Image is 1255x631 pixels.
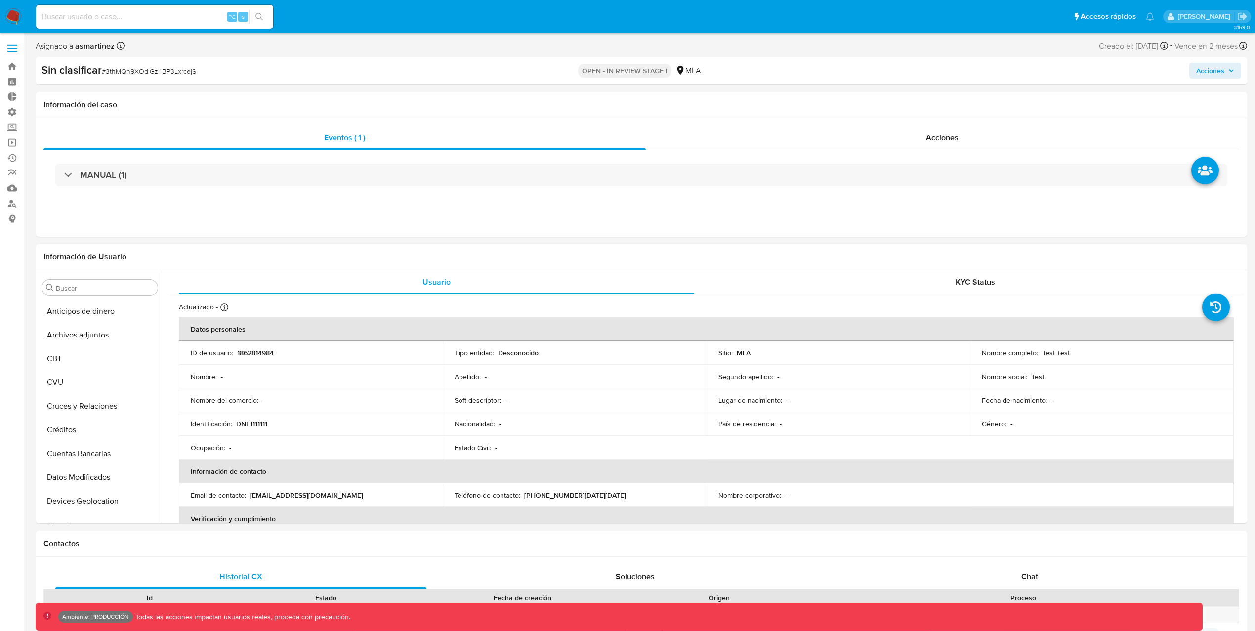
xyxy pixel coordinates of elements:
p: leidy.martinez@mercadolibre.com.co [1178,12,1234,21]
p: Nacionalidad : [455,420,495,428]
p: Apellido : [455,372,481,381]
p: - [505,396,507,405]
span: s [242,12,245,21]
span: - [1170,40,1172,53]
div: Id [68,593,231,603]
p: Email de contacto : [191,491,246,500]
p: Nombre corporativo : [718,491,781,500]
p: Test [1031,372,1044,381]
button: CBT [38,347,162,371]
b: Sin clasificar [42,62,102,78]
p: OPEN - IN REVIEW STAGE I [578,64,671,78]
div: Creado el: [DATE] [1099,40,1168,53]
input: Buscar usuario o caso... [36,10,273,23]
p: - [777,372,779,381]
button: CVU [38,371,162,394]
p: Soft descriptor : [455,396,501,405]
p: Tipo entidad : [455,348,494,357]
h1: Contactos [43,539,1239,548]
p: Fecha de nacimiento : [982,396,1047,405]
div: Proceso [814,593,1232,603]
h1: Información de Usuario [43,252,126,262]
button: Direcciones [38,513,162,537]
p: País de residencia : [718,420,776,428]
p: - [499,420,501,428]
div: Origen [638,593,800,603]
p: - [221,372,223,381]
span: # 3thMQn9XOdlGz4BP3LxrcejS [102,66,196,76]
span: Soluciones [616,571,655,582]
div: Fecha de creación [421,593,624,603]
p: - [780,420,782,428]
p: [PHONE_NUMBER][DATE][DATE] [524,491,626,500]
p: DNI 1111111 [236,420,267,428]
p: Test Test [1042,348,1070,357]
button: Datos Modificados [38,465,162,489]
span: Acciones [926,132,959,143]
p: - [1010,420,1012,428]
th: Datos personales [179,317,1234,341]
button: Buscar [46,284,54,292]
p: - [485,372,487,381]
p: Lugar de nacimiento : [718,396,782,405]
p: Teléfono de contacto : [455,491,520,500]
p: Actualizado - [179,302,218,312]
p: MLA [737,348,751,357]
p: Sitio : [718,348,733,357]
p: 1862814984 [237,348,274,357]
button: Cuentas Bancarias [38,442,162,465]
button: search-icon [249,10,269,24]
p: - [262,396,264,405]
a: Salir [1237,11,1248,22]
button: Anticipos de dinero [38,299,162,323]
span: Asignado a [36,41,115,52]
span: ⌥ [228,12,236,21]
button: Créditos [38,418,162,442]
p: Estado Civil : [455,443,491,452]
th: Verificación y cumplimiento [179,507,1234,531]
p: Todas las acciones impactan usuarios reales, proceda con precaución. [133,612,350,622]
p: - [785,491,787,500]
a: Notificaciones [1146,12,1154,21]
button: Cruces y Relaciones [38,394,162,418]
span: KYC Status [956,276,995,288]
span: Accesos rápidos [1081,11,1136,22]
span: Usuario [422,276,451,288]
input: Buscar [56,284,154,293]
span: Acciones [1196,63,1224,79]
span: Chat [1021,571,1038,582]
div: MLA [675,65,701,76]
p: Desconocido [498,348,539,357]
p: Nombre : [191,372,217,381]
p: Nombre del comercio : [191,396,258,405]
p: Segundo apellido : [718,372,773,381]
p: Nombre social : [982,372,1027,381]
p: Ambiente: PRODUCCIÓN [62,615,129,619]
th: Información de contacto [179,460,1234,483]
div: MANUAL (1) [55,164,1227,186]
div: Estado [245,593,407,603]
h1: Información del caso [43,100,1239,110]
p: Ocupación : [191,443,225,452]
p: - [229,443,231,452]
button: Devices Geolocation [38,489,162,513]
p: Género : [982,420,1006,428]
button: Archivos adjuntos [38,323,162,347]
h3: MANUAL (1) [80,169,127,180]
p: - [786,396,788,405]
span: Vence en 2 meses [1174,41,1238,52]
p: Identificación : [191,420,232,428]
p: [EMAIL_ADDRESS][DOMAIN_NAME] [250,491,363,500]
b: asmartinez [73,41,115,52]
button: Acciones [1189,63,1241,79]
span: Historial CX [219,571,262,582]
p: Nombre completo : [982,348,1038,357]
p: ID de usuario : [191,348,233,357]
p: - [495,443,497,452]
span: Eventos ( 1 ) [324,132,365,143]
p: - [1051,396,1053,405]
